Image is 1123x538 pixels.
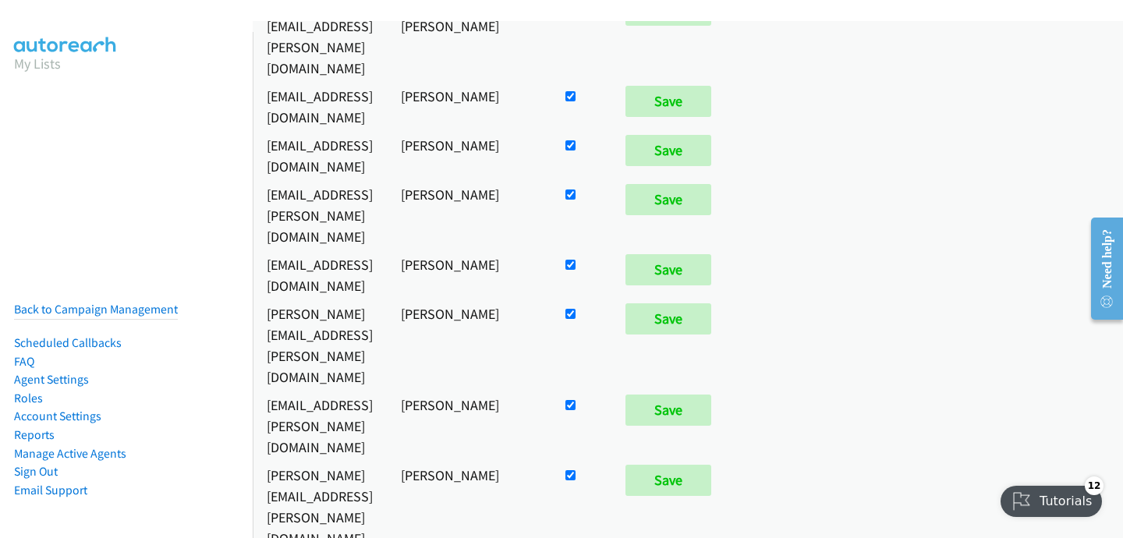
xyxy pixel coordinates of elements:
[625,465,711,496] input: Save
[14,335,122,350] a: Scheduled Callbacks
[387,391,548,461] td: [PERSON_NAME]
[253,180,387,250] td: [EMAIL_ADDRESS][PERSON_NAME][DOMAIN_NAME]
[14,354,34,369] a: FAQ
[387,82,548,131] td: [PERSON_NAME]
[991,470,1111,526] iframe: Checklist
[625,254,711,285] input: Save
[253,131,387,180] td: [EMAIL_ADDRESS][DOMAIN_NAME]
[625,303,711,334] input: Save
[14,391,43,405] a: Roles
[253,299,387,391] td: [PERSON_NAME][EMAIL_ADDRESS][PERSON_NAME][DOMAIN_NAME]
[387,299,548,391] td: [PERSON_NAME]
[14,409,101,423] a: Account Settings
[625,184,711,215] input: Save
[14,372,89,387] a: Agent Settings
[14,427,55,442] a: Reports
[1079,207,1123,331] iframe: Resource Center
[625,135,711,166] input: Save
[253,82,387,131] td: [EMAIL_ADDRESS][DOMAIN_NAME]
[14,464,58,479] a: Sign Out
[253,250,387,299] td: [EMAIL_ADDRESS][DOMAIN_NAME]
[253,391,387,461] td: [EMAIL_ADDRESS][PERSON_NAME][DOMAIN_NAME]
[14,483,87,497] a: Email Support
[14,55,61,73] a: My Lists
[387,250,548,299] td: [PERSON_NAME]
[387,131,548,180] td: [PERSON_NAME]
[14,302,178,317] a: Back to Campaign Management
[14,446,126,461] a: Manage Active Agents
[625,86,711,117] input: Save
[625,395,711,426] input: Save
[387,180,548,250] td: [PERSON_NAME]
